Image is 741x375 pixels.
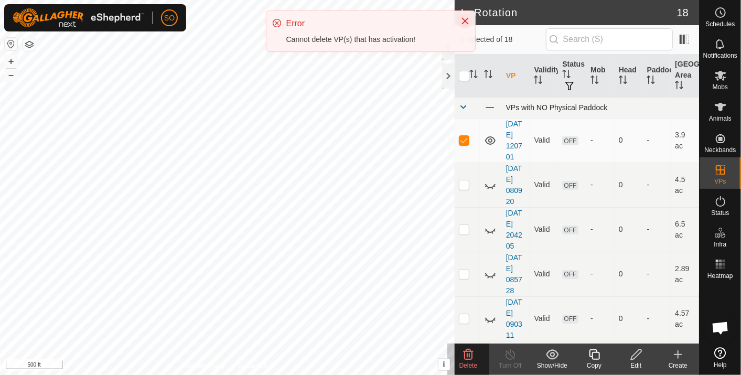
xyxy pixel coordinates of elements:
[469,71,478,80] p-sorticon: Activate to sort
[562,226,578,234] span: OFF
[546,28,673,50] input: Search (S)
[590,135,610,146] div: -
[671,163,699,207] td: 4.5 ac
[714,241,726,248] span: Infra
[615,207,643,252] td: 0
[562,181,578,190] span: OFF
[13,8,144,27] img: Gallagher Logo
[531,361,573,370] div: Show/Hide
[238,361,269,371] a: Contact Us
[642,252,671,296] td: -
[615,296,643,341] td: 0
[5,69,17,81] button: –
[489,361,531,370] div: Turn Off
[558,55,586,98] th: Status
[530,296,558,341] td: Valid
[647,77,655,85] p-sorticon: Activate to sort
[562,270,578,279] span: OFF
[502,55,530,98] th: VP
[615,55,643,98] th: Head
[506,103,695,112] div: VPs with NO Physical Paddock
[534,77,542,85] p-sorticon: Activate to sort
[443,360,445,369] span: i
[5,38,17,50] button: Reset Map
[657,361,699,370] div: Create
[671,296,699,341] td: 4.57 ac
[705,312,736,344] div: Open chat
[590,224,610,235] div: -
[562,315,578,324] span: OFF
[711,210,729,216] span: Status
[506,120,522,161] a: [DATE] 120701
[23,38,36,51] button: Map Layers
[461,6,677,19] h2: In Rotation
[590,77,599,85] p-sorticon: Activate to sort
[573,361,615,370] div: Copy
[615,252,643,296] td: 0
[461,34,546,45] span: 1 selected of 18
[484,71,492,80] p-sorticon: Activate to sort
[530,207,558,252] td: Valid
[704,147,736,153] span: Neckbands
[675,82,683,91] p-sorticon: Activate to sort
[677,5,689,20] span: 18
[642,163,671,207] td: -
[562,136,578,145] span: OFF
[590,313,610,324] div: -
[671,118,699,163] td: 3.9 ac
[186,361,225,371] a: Privacy Policy
[642,207,671,252] td: -
[671,55,699,98] th: [GEOGRAPHIC_DATA] Area
[164,13,175,24] span: SO
[5,55,17,68] button: +
[530,252,558,296] td: Valid
[506,209,522,250] a: [DATE] 204205
[438,359,450,370] button: i
[530,118,558,163] td: Valid
[709,115,732,122] span: Animals
[619,77,627,85] p-sorticon: Activate to sort
[590,269,610,280] div: -
[707,273,733,279] span: Heatmap
[458,14,472,28] button: Close
[530,55,558,98] th: Validity
[586,55,615,98] th: Mob
[642,118,671,163] td: -
[459,362,478,369] span: Delete
[562,71,571,80] p-sorticon: Activate to sort
[615,118,643,163] td: 0
[286,17,450,30] div: Error
[506,164,522,206] a: [DATE] 080920
[590,179,610,190] div: -
[700,343,741,372] a: Help
[642,55,671,98] th: Paddock
[530,163,558,207] td: Valid
[714,178,726,185] span: VPs
[506,253,522,295] a: [DATE] 085728
[705,21,735,27] span: Schedules
[286,34,450,45] div: Cannot delete VP(s) that has activation!
[642,296,671,341] td: -
[506,298,522,339] a: [DATE] 090311
[615,361,657,370] div: Edit
[671,207,699,252] td: 6.5 ac
[714,362,727,368] span: Help
[615,163,643,207] td: 0
[671,252,699,296] td: 2.89 ac
[703,52,737,59] span: Notifications
[713,84,728,90] span: Mobs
